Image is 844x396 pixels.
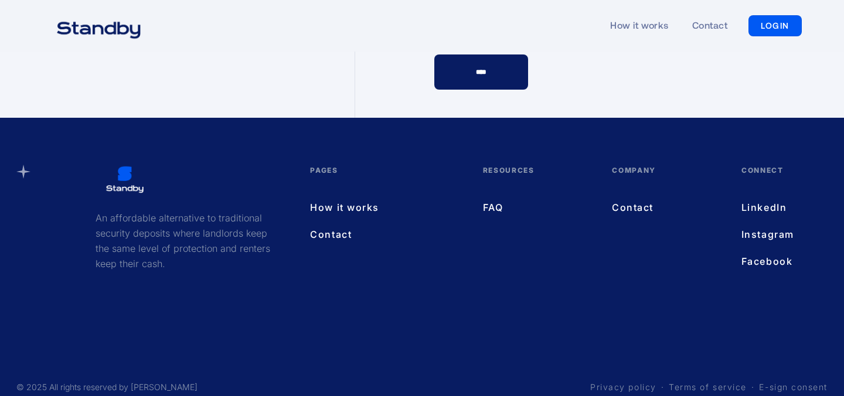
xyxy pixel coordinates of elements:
a: LinkedIn [741,200,804,215]
a: Instagram [741,227,804,242]
a: Privacy policy [590,381,656,393]
div: Company [612,165,718,200]
a: Contact [612,200,718,215]
a: Terms of service [669,381,747,393]
a: How it works [310,200,459,215]
div: © 2025 All rights reserved by [PERSON_NAME] [16,381,198,393]
a: · [751,381,755,393]
a: E-sign consent [759,381,828,393]
a: LOGIN [748,15,802,36]
div: Resources [483,165,589,200]
div: pages [310,165,459,200]
a: Facebook [741,254,804,269]
div: Connect [741,165,804,200]
a: FAQ [483,200,589,215]
a: · [661,381,665,393]
a: Contact [310,227,459,242]
p: An affordable alternative to traditional security deposits where landlords keep the same level of... [96,210,275,271]
a: home [42,14,155,37]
